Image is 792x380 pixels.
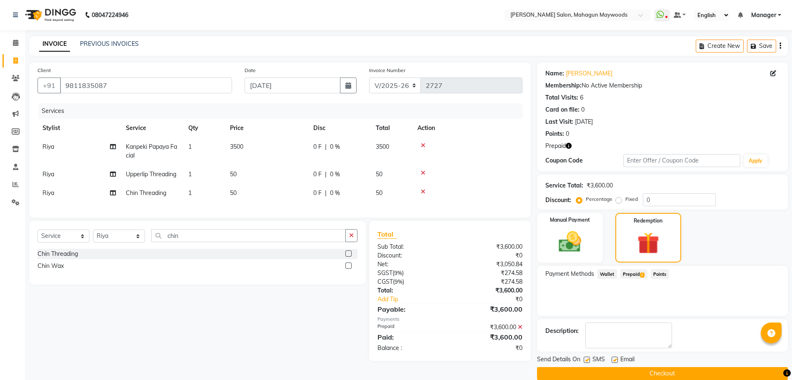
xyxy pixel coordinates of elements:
label: Manual Payment [550,216,590,224]
input: Search by Name/Mobile/Email/Code [60,77,232,93]
th: Action [412,119,522,137]
a: [PERSON_NAME] [566,69,612,78]
label: Percentage [586,195,612,203]
div: Payments [377,316,522,323]
span: 0 % [330,142,340,151]
label: Fixed [625,195,638,203]
span: 3500 [376,143,389,150]
button: Apply [744,155,767,167]
span: Chin Threading [126,189,166,197]
span: Riya [42,189,54,197]
div: Services [38,103,529,119]
span: 0 F [313,142,322,151]
div: Payable: [371,304,450,314]
span: | [325,189,327,197]
div: ₹0 [450,344,529,352]
span: Email [620,355,635,365]
span: Total [377,230,397,239]
span: 50 [230,189,237,197]
span: Riya [42,170,54,178]
span: Points [651,269,669,279]
div: Description: [545,327,579,335]
div: Total Visits: [545,93,578,102]
div: Discount: [371,251,450,260]
span: 9% [395,278,402,285]
span: | [325,142,327,151]
th: Total [371,119,412,137]
div: Card on file: [545,105,580,114]
span: Upperlip Threading [126,170,176,178]
div: ( ) [371,277,450,286]
span: Prepaid [620,269,647,279]
span: 0 F [313,170,322,179]
a: Add Tip [371,295,463,304]
span: 50 [376,170,382,178]
b: 08047224946 [92,3,128,27]
input: Enter Offer / Coupon Code [623,154,740,167]
img: _gift.svg [630,230,666,257]
span: 3500 [230,143,243,150]
div: ₹3,600.00 [450,242,529,251]
div: ( ) [371,269,450,277]
img: logo [21,3,78,27]
th: Stylist [37,119,121,137]
span: 1 [188,189,192,197]
a: INVOICE [39,37,70,52]
div: 0 [566,130,569,138]
span: SMS [592,355,605,365]
span: 9% [394,270,402,276]
button: Checkout [537,367,788,380]
div: ₹0 [450,251,529,260]
div: ₹274.58 [450,269,529,277]
span: SGST [377,269,392,277]
label: Date [245,67,256,74]
label: Redemption [634,217,662,225]
div: ₹3,600.00 [587,181,613,190]
div: Service Total: [545,181,583,190]
div: Discount: [545,196,571,205]
div: 0 [581,105,585,114]
label: Invoice Number [369,67,405,74]
th: Disc [308,119,371,137]
span: 0 F [313,189,322,197]
span: Wallet [597,269,617,279]
span: 50 [376,189,382,197]
div: Net: [371,260,450,269]
span: Kanpeki Papaya Facial [126,143,177,159]
div: ₹3,600.00 [450,323,529,332]
div: Balance : [371,344,450,352]
span: 50 [230,170,237,178]
input: Search or Scan [151,229,346,242]
button: Create New [696,40,744,52]
div: Points: [545,130,564,138]
span: Manager [751,11,776,20]
div: Name: [545,69,564,78]
span: Payment Methods [545,270,594,278]
div: Chin Threading [37,250,78,258]
div: Membership: [545,81,582,90]
div: No Active Membership [545,81,780,90]
div: ₹274.58 [450,277,529,286]
span: 0 % [330,170,340,179]
span: CGST [377,278,393,285]
a: PREVIOUS INVOICES [80,40,139,47]
div: Coupon Code [545,156,623,165]
button: +91 [37,77,61,93]
th: Service [121,119,183,137]
div: ₹3,600.00 [450,332,529,342]
div: [DATE] [575,117,593,126]
button: Save [747,40,776,52]
div: Last Visit: [545,117,573,126]
div: ₹3,050.84 [450,260,529,269]
div: ₹3,600.00 [450,286,529,295]
div: Prepaid [371,323,450,332]
label: Client [37,67,51,74]
span: Send Details On [537,355,580,365]
span: Prepaid [545,142,566,150]
span: 0 % [330,189,340,197]
div: ₹3,600.00 [450,304,529,314]
span: Riya [42,143,54,150]
img: _cash.svg [552,229,588,255]
span: 2 [640,272,645,277]
div: 6 [580,93,583,102]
